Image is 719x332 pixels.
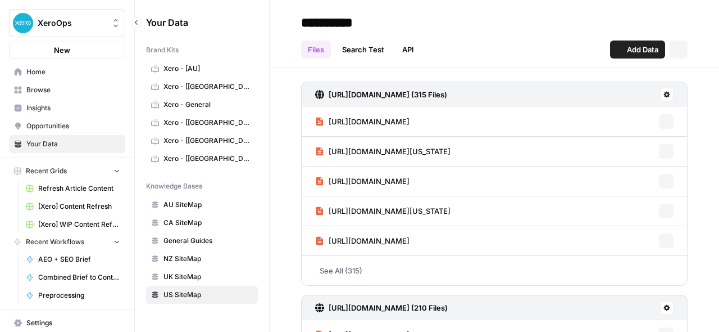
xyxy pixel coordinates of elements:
[9,234,125,250] button: Recent Workflows
[163,154,253,164] span: Xero - [[GEOGRAPHIC_DATA]]
[21,198,125,216] a: [Xero] Content Refresh
[163,218,253,228] span: CA SiteMap
[54,44,70,56] span: New
[26,85,120,95] span: Browse
[13,13,33,33] img: XeroOps Logo
[146,181,202,191] span: Knowledge Bases
[163,82,253,92] span: Xero - [[GEOGRAPHIC_DATA]]
[315,196,450,226] a: [URL][DOMAIN_NAME][US_STATE]
[38,290,120,300] span: Preprocessing
[146,78,258,96] a: Xero - [[GEOGRAPHIC_DATA]]
[21,268,125,286] a: Combined Brief to Content
[163,100,253,110] span: Xero - General
[163,272,253,282] span: UK SiteMap
[329,205,450,217] span: [URL][DOMAIN_NAME][US_STATE]
[9,9,125,37] button: Workspace: XeroOps
[163,236,253,246] span: General Guides
[38,17,106,29] span: XeroOps
[26,166,67,176] span: Recent Grids
[21,180,125,198] a: Refresh Article Content
[21,286,125,304] a: Preprocessing
[38,219,120,230] span: [Xero] WIP Content Refresh
[315,137,450,166] a: [URL][DOMAIN_NAME][US_STATE]
[26,318,120,328] span: Settings
[9,63,125,81] a: Home
[315,226,409,255] a: [URL][DOMAIN_NAME]
[146,45,179,55] span: Brand Kits
[163,136,253,146] span: Xero - [[GEOGRAPHIC_DATA]]
[329,176,409,187] span: [URL][DOMAIN_NAME]
[26,237,84,247] span: Recent Workflows
[146,150,258,168] a: Xero - [[GEOGRAPHIC_DATA]]
[329,146,450,157] span: [URL][DOMAIN_NAME][US_STATE]
[146,232,258,250] a: General Guides
[163,290,253,300] span: US SiteMap
[38,201,120,212] span: [Xero] Content Refresh
[329,116,409,127] span: [URL][DOMAIN_NAME]
[329,235,409,246] span: [URL][DOMAIN_NAME]
[26,67,120,77] span: Home
[335,41,391,59] a: Search Test
[9,135,125,153] a: Your Data
[146,96,258,114] a: Xero - General
[9,163,125,180] button: Recent Grids
[610,41,665,59] button: Add Data
[38,183,120,194] span: Refresh Article Content
[26,121,120,131] span: Opportunities
[146,286,258,304] a: US SiteMap
[21,216,125,234] a: [Xero] WIP Content Refresh
[9,81,125,99] a: Browse
[9,99,125,117] a: Insights
[26,139,120,149] span: Your Data
[163,200,253,210] span: AU SiteMap
[146,250,258,268] a: NZ SiteMap
[163,64,253,74] span: Xero - [AU]
[146,196,258,214] a: AU SiteMap
[9,314,125,332] a: Settings
[38,272,120,282] span: Combined Brief to Content
[21,250,125,268] a: AEO + SEO Brief
[9,42,125,59] button: New
[146,60,258,78] a: Xero - [AU]
[315,107,409,136] a: [URL][DOMAIN_NAME]
[315,82,447,107] a: [URL][DOMAIN_NAME] (315 Files)
[627,44,658,55] span: Add Data
[163,118,253,128] span: Xero - [[GEOGRAPHIC_DATA]]
[146,114,258,132] a: Xero - [[GEOGRAPHIC_DATA]]
[315,295,448,320] a: [URL][DOMAIN_NAME] (210 Files)
[146,268,258,286] a: UK SiteMap
[38,254,120,264] span: AEO + SEO Brief
[146,16,244,29] span: Your Data
[146,132,258,150] a: Xero - [[GEOGRAPHIC_DATA]]
[315,167,409,196] a: [URL][DOMAIN_NAME]
[395,41,421,59] a: API
[329,89,447,100] h3: [URL][DOMAIN_NAME] (315 Files)
[301,256,688,285] a: See All (315)
[163,254,253,264] span: NZ SiteMap
[329,302,448,313] h3: [URL][DOMAIN_NAME] (210 Files)
[146,214,258,232] a: CA SiteMap
[26,103,120,113] span: Insights
[9,117,125,135] a: Opportunities
[301,41,331,59] a: Files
